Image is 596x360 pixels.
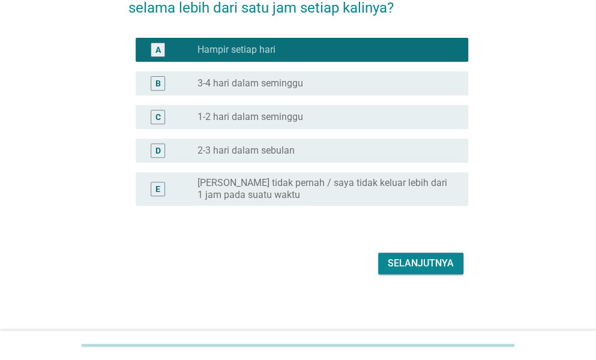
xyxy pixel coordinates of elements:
label: 1-2 hari dalam seminggu [197,111,303,123]
div: A [155,43,161,56]
div: Selanjutnya [388,256,454,271]
label: 3-4 hari dalam seminggu [197,77,303,89]
div: C [155,110,161,123]
label: Hampir setiap hari [197,44,275,56]
label: 2-3 hari dalam sebulan [197,145,295,157]
button: Selanjutnya [378,253,463,274]
label: [PERSON_NAME] tidak pernah / saya tidak keluar lebih dari 1 jam pada suatu waktu [197,177,449,201]
div: D [155,144,161,157]
div: B [155,77,161,89]
div: E [155,182,160,195]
